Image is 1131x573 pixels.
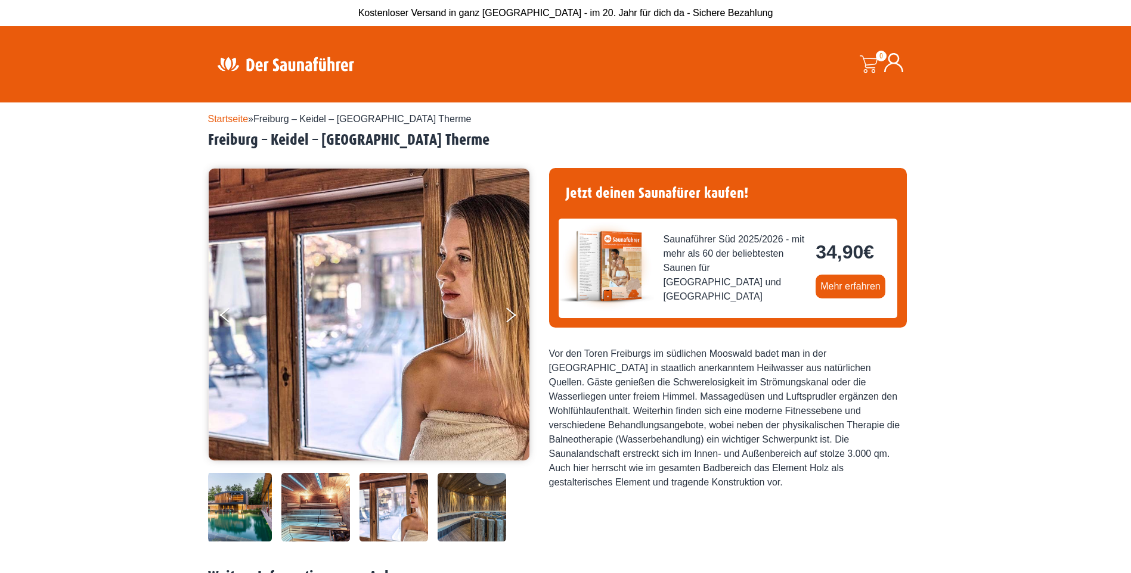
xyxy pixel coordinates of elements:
button: Next [504,303,534,332]
h2: Freiburg – Keidel – [GEOGRAPHIC_DATA] Therme [208,131,924,150]
a: Mehr erfahren [816,275,885,298]
button: Previous [220,303,250,332]
span: € [863,241,874,263]
span: Kostenloser Versand in ganz [GEOGRAPHIC_DATA] - im 20. Jahr für dich da - Sichere Bezahlung [358,8,773,18]
bdi: 34,90 [816,241,874,263]
span: Freiburg – Keidel – [GEOGRAPHIC_DATA] Therme [253,114,471,124]
img: der-saunafuehrer-2025-sued.jpg [559,219,654,314]
span: » [208,114,472,124]
h4: Jetzt deinen Saunafürer kaufen! [559,177,897,209]
div: Vor den Toren Freiburgs im südlichen Mooswald badet man in der [GEOGRAPHIC_DATA] in staatlich ane... [549,347,907,490]
span: Saunaführer Süd 2025/2026 - mit mehr als 60 der beliebtesten Saunen für [GEOGRAPHIC_DATA] und [GE... [664,232,807,304]
span: 0 [876,51,887,61]
a: Startseite [208,114,249,124]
